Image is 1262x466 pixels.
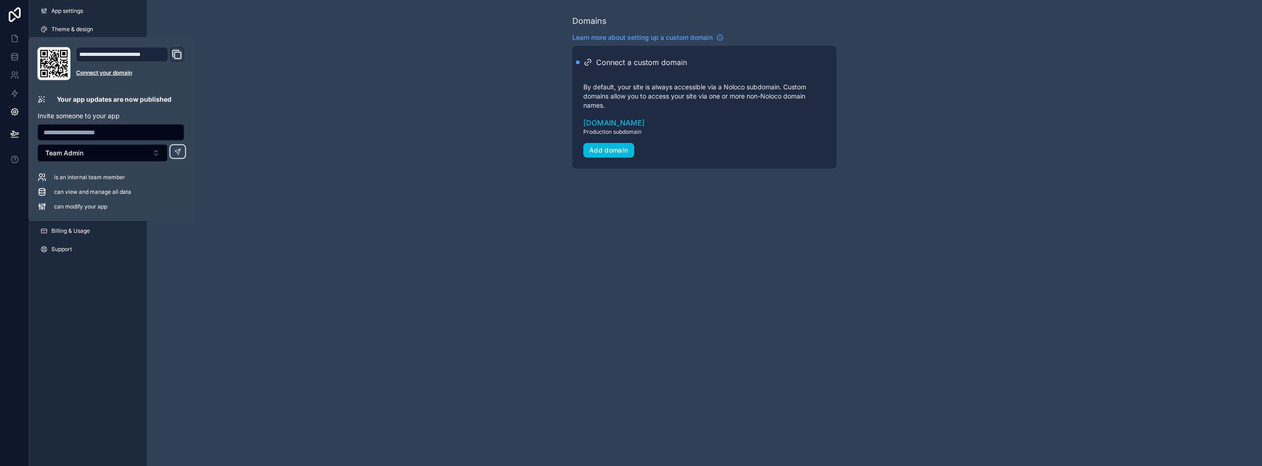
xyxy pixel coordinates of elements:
[589,146,628,154] div: Add domain
[76,47,184,80] div: Domain and Custom Link
[51,26,93,33] span: Theme & design
[33,22,143,37] a: Theme & design
[33,224,143,238] a: Billing & Usage
[45,148,83,158] span: Team Admin
[33,242,143,257] a: Support
[572,33,713,42] span: Learn more about setting up a custom domain
[51,227,90,235] span: Billing & Usage
[54,203,107,210] span: can modify your app
[583,117,825,128] a: [DOMAIN_NAME]
[54,188,131,196] span: can view and manage all data
[57,95,172,104] p: Your app updates are now published
[572,33,724,42] a: Learn more about setting up a custom domain
[596,57,687,68] h2: Connect a custom domain
[51,246,72,253] span: Support
[583,128,825,136] span: Production subdomain
[38,111,184,121] p: Invite someone to your app
[38,144,168,162] button: Select Button
[33,4,143,18] a: App settings
[54,174,125,181] span: is an internal team member
[583,82,825,110] p: By default, your site is always accessible via a Noloco subdomain. Custom domains allow you to ac...
[583,143,634,158] button: Add domain
[76,69,184,77] a: Connect your domain
[572,15,607,27] div: Domains
[51,7,83,15] span: App settings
